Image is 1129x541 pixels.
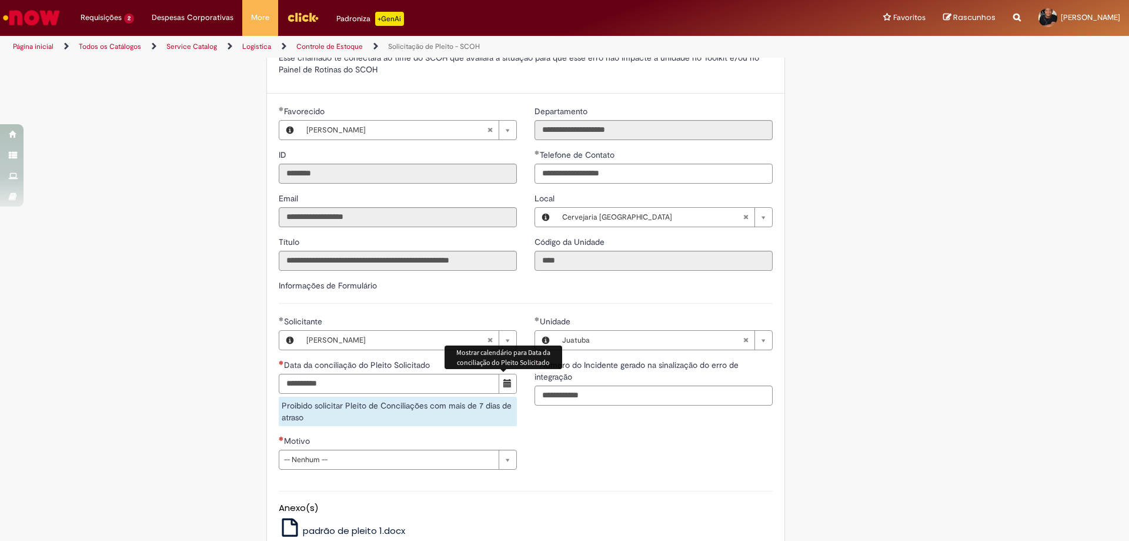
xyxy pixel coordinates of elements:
[336,12,404,26] div: Padroniza
[279,251,517,271] input: Título
[251,12,269,24] span: More
[562,208,743,227] span: Cervejaria [GEOGRAPHIC_DATA]
[303,525,405,537] span: padrão de pleito 1.docx
[306,331,487,350] span: [PERSON_NAME]
[9,36,744,58] ul: Trilhas de página
[13,42,54,51] a: Página inicial
[279,193,300,204] span: Somente leitura - Email
[279,107,284,111] span: Obrigatório Preenchido
[279,525,406,537] a: padrão de pleito 1.docx
[943,12,996,24] a: Rascunhos
[535,106,590,117] span: Somente leitura - Departamento
[535,150,540,155] span: Obrigatório Preenchido
[279,52,773,75] p: Esse chamado te conectará ao time do SCOH que avaliará a situação para que esse erro não impacte ...
[279,164,517,184] input: ID
[535,386,773,406] input: Número do Incidente gerado na sinalização do erro de integração
[166,42,217,51] a: Service Catalog
[535,251,773,271] input: Código da Unidade
[279,317,284,321] span: Obrigatório Preenchido
[279,397,517,426] div: Proibido solicitar Pleito de Conciliações com mais de 7 dias de atraso
[284,450,493,469] span: -- Nenhum --
[279,360,284,365] span: Necessários
[284,316,325,327] span: Necessários - Solicitante
[737,208,754,227] abbr: Limpar campo Local
[499,374,517,394] button: Mostrar calendário para Data da conciliação do Pleito Solicitado
[1,6,62,29] img: ServiceNow
[556,208,772,227] a: Cervejaria [GEOGRAPHIC_DATA]Limpar campo Local
[279,374,499,394] input: Data da conciliação do Pleito Solicitado
[535,208,556,227] button: Local, Visualizar este registro Cervejaria Minas Gerais
[79,42,141,51] a: Todos os Catálogos
[279,237,302,247] span: Somente leitura - Título
[535,105,590,117] label: Somente leitura - Departamento
[481,331,499,350] abbr: Limpar campo Solicitante
[481,121,499,140] abbr: Limpar campo Favorecido
[279,280,377,291] label: Informações de Formulário
[535,331,556,350] button: Unidade, Visualizar este registro Juatuba
[284,436,312,446] span: Motivo
[535,317,540,321] span: Obrigatório Preenchido
[535,120,773,140] input: Departamento
[279,207,517,227] input: Email
[375,12,404,26] p: +GenAi
[242,42,271,51] a: Logistica
[300,331,516,350] a: [PERSON_NAME]Limpar campo Solicitante
[279,149,289,161] label: Somente leitura - ID
[388,42,480,51] a: Solicitação de Pleito - SCOH
[556,331,772,350] a: JuatubaLimpar campo Unidade
[893,12,926,24] span: Favoritos
[445,346,562,369] div: Mostrar calendário para Data da conciliação do Pleito Solicitado
[300,121,516,140] a: [PERSON_NAME]Limpar campo Favorecido
[279,436,284,441] span: Necessários
[535,164,773,184] input: Telefone de Contato
[152,12,233,24] span: Despesas Corporativas
[279,503,773,513] h5: Anexo(s)
[81,12,122,24] span: Requisições
[540,150,617,160] span: Telefone de Contato
[296,42,363,51] a: Controle de Estoque
[737,331,754,350] abbr: Limpar campo Unidade
[124,14,134,24] span: 2
[284,360,432,370] span: Data da conciliação do Pleito Solicitado
[279,331,300,350] button: Solicitante, Visualizar este registro Jonatas Pinheiro De Amorim
[279,192,300,204] label: Somente leitura - Email
[535,236,607,248] label: Somente leitura - Código da Unidade
[279,150,289,160] span: Somente leitura - ID
[279,121,300,140] button: Favorecido, Visualizar este registro Jonatas Pinheiro De Amorim
[287,8,319,26] img: click_logo_yellow_360x200.png
[1061,12,1120,22] span: [PERSON_NAME]
[535,360,739,382] span: Número do Incidente gerado na sinalização do erro de integração
[540,316,573,327] span: Necessários - Unidade
[535,237,607,247] span: Somente leitura - Código da Unidade
[953,12,996,23] span: Rascunhos
[535,193,557,204] span: Local
[306,121,487,140] span: [PERSON_NAME]
[279,236,302,248] label: Somente leitura - Título
[562,331,743,350] span: Juatuba
[284,106,327,117] span: Necessários - Favorecido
